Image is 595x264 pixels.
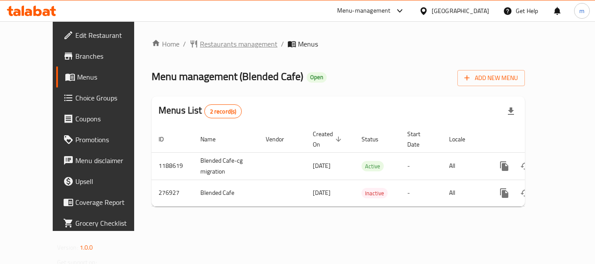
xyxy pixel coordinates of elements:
[579,6,585,16] span: m
[515,156,536,177] button: Change Status
[152,39,525,49] nav: breadcrumb
[56,25,152,46] a: Edit Restaurant
[307,74,327,81] span: Open
[159,104,242,118] h2: Menus List
[75,155,145,166] span: Menu disclaimer
[183,39,186,49] li: /
[494,183,515,204] button: more
[152,67,303,86] span: Menu management ( Blended Cafe )
[56,171,152,192] a: Upsell
[432,6,489,16] div: [GEOGRAPHIC_DATA]
[56,87,152,108] a: Choice Groups
[200,134,227,144] span: Name
[494,156,515,177] button: more
[56,108,152,129] a: Coupons
[152,180,193,206] td: 276927
[313,129,344,150] span: Created On
[56,129,152,150] a: Promotions
[362,188,388,198] div: Inactive
[204,104,242,118] div: Total records count
[75,30,145,40] span: Edit Restaurant
[307,72,327,83] div: Open
[56,67,152,87] a: Menus
[464,73,518,84] span: Add New Menu
[487,126,585,153] th: Actions
[75,197,145,207] span: Coverage Report
[57,242,78,253] span: Version:
[56,46,152,67] a: Branches
[400,152,442,180] td: -
[266,134,295,144] span: Vendor
[298,39,318,49] span: Menus
[362,134,390,144] span: Status
[75,218,145,228] span: Grocery Checklist
[56,213,152,234] a: Grocery Checklist
[152,152,193,180] td: 1188619
[75,93,145,103] span: Choice Groups
[362,161,384,171] div: Active
[281,39,284,49] li: /
[80,242,93,253] span: 1.0.0
[400,180,442,206] td: -
[75,51,145,61] span: Branches
[200,39,277,49] span: Restaurants management
[313,160,331,171] span: [DATE]
[152,39,179,49] a: Home
[337,6,391,16] div: Menu-management
[193,180,259,206] td: Blended Cafe
[152,126,585,207] table: enhanced table
[56,192,152,213] a: Coverage Report
[457,70,525,86] button: Add New Menu
[77,72,145,82] span: Menus
[515,183,536,204] button: Change Status
[449,134,477,144] span: Locale
[189,39,277,49] a: Restaurants management
[442,152,487,180] td: All
[362,188,388,198] span: Inactive
[442,180,487,206] td: All
[407,129,432,150] span: Start Date
[362,161,384,171] span: Active
[193,152,259,180] td: Blended Cafe-cg migration
[75,176,145,187] span: Upsell
[56,150,152,171] a: Menu disclaimer
[313,187,331,198] span: [DATE]
[205,107,242,116] span: 2 record(s)
[75,114,145,124] span: Coupons
[500,101,521,122] div: Export file
[75,134,145,145] span: Promotions
[159,134,175,144] span: ID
